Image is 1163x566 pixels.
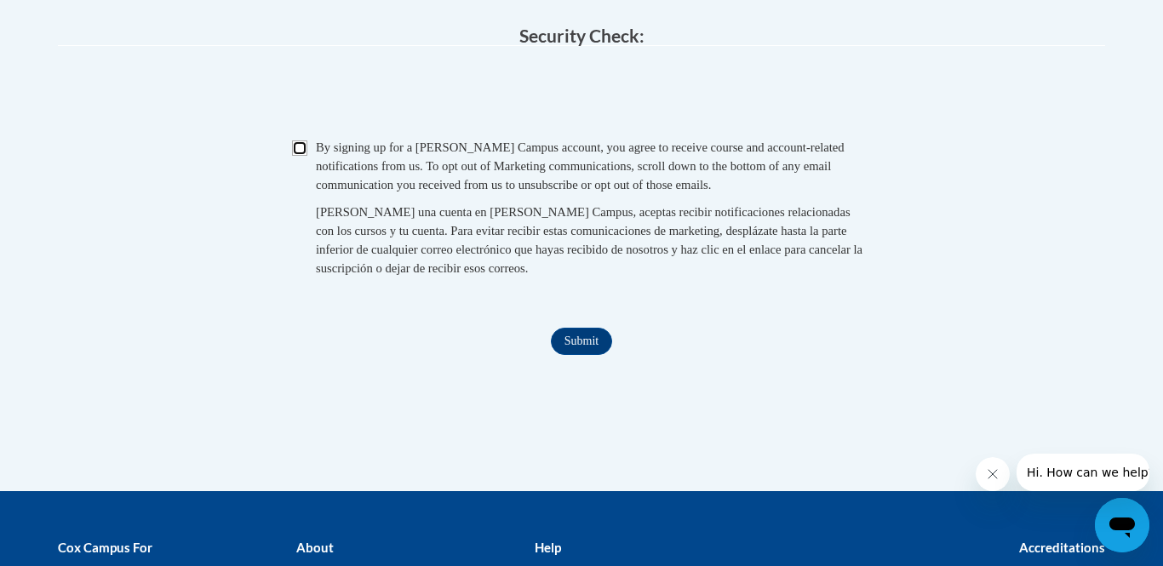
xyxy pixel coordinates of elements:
[316,140,845,192] span: By signing up for a [PERSON_NAME] Campus account, you agree to receive course and account-related...
[10,12,138,26] span: Hi. How can we help?
[551,328,612,355] input: Submit
[976,457,1010,491] iframe: Close message
[535,540,561,555] b: Help
[316,205,862,275] span: [PERSON_NAME] una cuenta en [PERSON_NAME] Campus, aceptas recibir notificaciones relacionadas con...
[452,63,711,129] iframe: reCAPTCHA
[1017,454,1149,491] iframe: Message from company
[519,25,645,46] span: Security Check:
[1095,498,1149,552] iframe: Button to launch messaging window
[58,540,152,555] b: Cox Campus For
[296,540,334,555] b: About
[1019,540,1105,555] b: Accreditations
